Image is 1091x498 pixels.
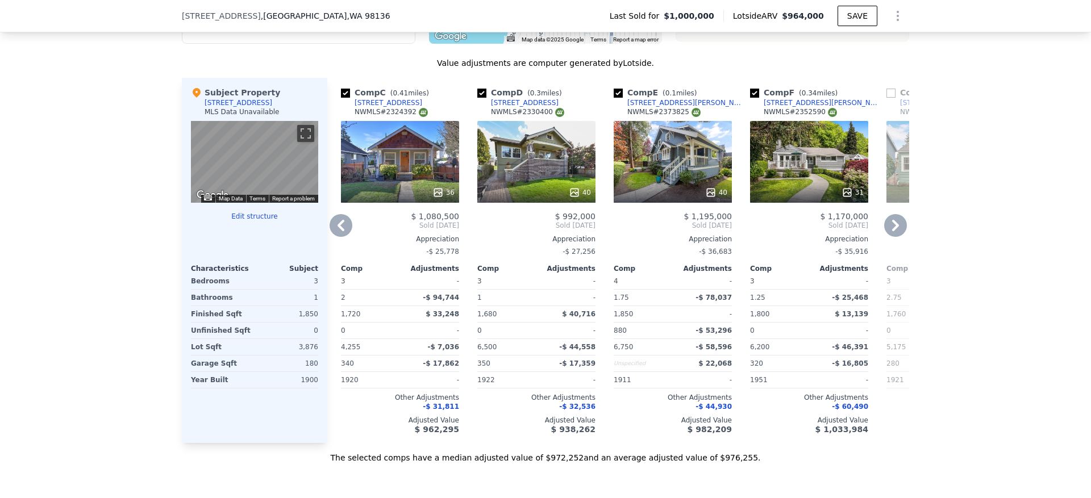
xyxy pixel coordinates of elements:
span: 0.1 [665,89,676,97]
span: $ 982,209 [688,425,732,434]
span: 0 [477,327,482,334]
span: -$ 7,036 [428,343,459,351]
div: 40 [569,187,591,198]
div: Comp [477,264,536,273]
span: -$ 46,391 [832,343,868,351]
div: 36 [432,187,455,198]
div: [STREET_ADDRESS][PERSON_NAME] [627,98,746,107]
img: NWMLS Logo [692,108,701,117]
span: 3 [750,277,755,285]
div: Appreciation [886,235,1005,244]
span: Map data ©2025 Google [522,36,584,43]
span: $ 40,716 [562,310,596,318]
span: -$ 32,536 [559,403,596,411]
span: -$ 17,862 [423,359,459,367]
span: Sold [DATE] [477,221,596,230]
span: Sold [DATE] [750,221,868,230]
div: Bathrooms [191,290,252,306]
span: $ 1,195,000 [684,212,732,221]
div: Appreciation [477,235,596,244]
span: -$ 35,916 [835,248,868,256]
div: NWMLS # 2324392 [355,107,428,117]
div: Other Adjustments [886,393,1005,402]
span: 0 [886,327,891,334]
div: Comp D [477,87,567,98]
span: 320 [750,359,763,367]
span: 0.41 [393,89,408,97]
div: Adjustments [809,264,868,273]
div: Comp C [341,87,434,98]
span: 6,200 [750,343,769,351]
div: Comp [750,264,809,273]
span: -$ 53,296 [696,327,732,334]
div: [STREET_ADDRESS][PERSON_NAME] [764,98,882,107]
div: - [811,372,868,388]
div: 1921 [886,372,943,388]
div: Adjusted Value [750,416,868,425]
span: -$ 44,558 [559,343,596,351]
span: 0 [750,327,755,334]
div: Map [191,121,318,203]
span: -$ 16,805 [832,359,868,367]
div: [STREET_ADDRESS] [205,98,272,107]
div: 1911 [614,372,671,388]
span: 1,760 [886,310,906,318]
div: Comp G [886,87,980,98]
button: Show Options [886,5,909,27]
div: Adjusted Value [614,416,732,425]
div: 180 [257,355,318,371]
div: Comp [886,264,946,273]
div: NWMLS # 2352590 [764,107,837,117]
span: -$ 78,037 [696,294,732,302]
span: 880 [614,327,627,334]
div: NWMLS # 2373825 [627,107,701,117]
div: 1951 [750,372,807,388]
span: 3 [477,277,482,285]
span: $ 13,139 [835,310,868,318]
div: Appreciation [750,235,868,244]
div: 1.75 [614,290,671,306]
span: Last Sold for [610,10,664,22]
div: Other Adjustments [341,393,459,402]
div: Other Adjustments [477,393,596,402]
div: Characteristics [191,264,255,273]
div: Bedrooms [191,273,252,289]
a: [STREET_ADDRESS] [886,98,968,107]
div: Other Adjustments [750,393,868,402]
div: 0 [257,323,318,338]
div: - [539,323,596,338]
span: $1,000,000 [664,10,714,22]
button: SAVE [838,6,877,26]
span: 4,255 [341,343,360,351]
a: Terms (opens in new tab) [590,36,606,43]
span: -$ 17,359 [559,359,596,367]
span: 5,175 [886,343,906,351]
span: 0 [341,327,345,334]
span: 1,800 [750,310,769,318]
div: 1920 [341,372,398,388]
span: -$ 44,930 [696,403,732,411]
div: Lot Sqft [191,339,252,355]
div: MLS Data Unavailable [205,107,280,116]
span: -$ 25,778 [426,248,459,256]
div: Adjustments [673,264,732,273]
div: Adjusted Value [341,416,459,425]
span: -$ 31,811 [423,403,459,411]
div: Year Built [191,372,252,388]
div: Comp E [614,87,702,98]
a: [STREET_ADDRESS] [477,98,559,107]
div: - [675,372,732,388]
span: ( miles) [794,89,842,97]
div: [STREET_ADDRESS] [491,98,559,107]
div: Garage Sqft [191,355,252,371]
span: $ 22,068 [698,359,732,367]
div: Comp [341,264,400,273]
div: 3 [257,273,318,289]
div: 1 [477,290,534,306]
img: NWMLS Logo [419,108,428,117]
span: -$ 58,596 [696,343,732,351]
div: 1,850 [257,306,318,322]
span: 280 [886,359,900,367]
button: Edit structure [191,212,318,221]
span: -$ 60,490 [832,403,868,411]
